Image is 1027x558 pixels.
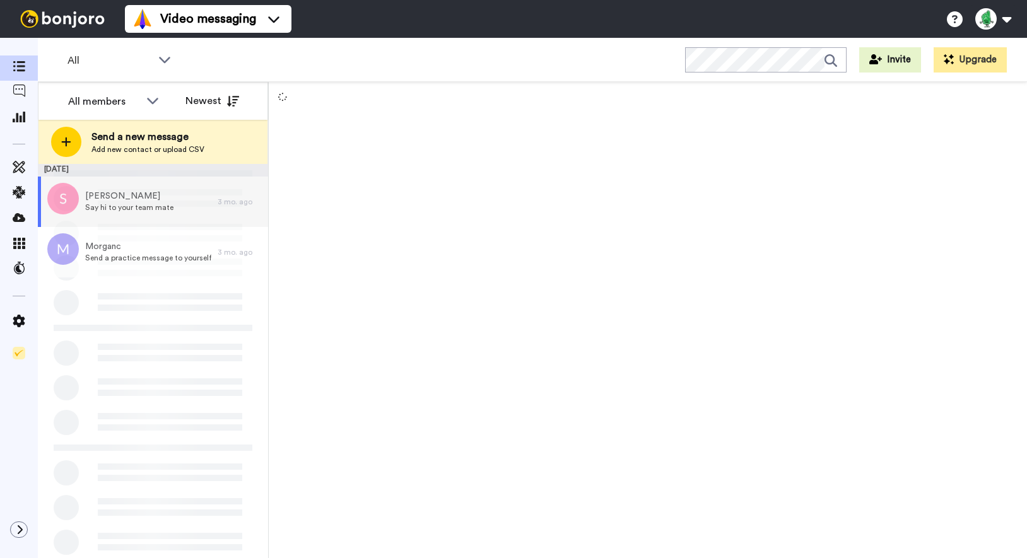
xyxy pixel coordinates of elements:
[38,164,268,177] div: [DATE]
[85,253,211,263] span: Send a practice message to yourself
[85,190,173,202] span: [PERSON_NAME]
[15,10,110,28] img: bj-logo-header-white.svg
[13,347,25,359] img: Checklist.svg
[47,233,79,265] img: m.png
[67,53,152,68] span: All
[218,247,262,257] div: 3 mo. ago
[85,240,211,253] span: Morganc
[132,9,153,29] img: vm-color.svg
[160,10,256,28] span: Video messaging
[91,129,204,144] span: Send a new message
[218,197,262,207] div: 3 mo. ago
[934,47,1007,73] button: Upgrade
[47,183,79,214] img: s.png
[859,47,921,73] button: Invite
[68,94,140,109] div: All members
[91,144,204,154] span: Add new contact or upload CSV
[85,202,173,212] span: Say hi to your team mate
[176,88,249,113] button: Newest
